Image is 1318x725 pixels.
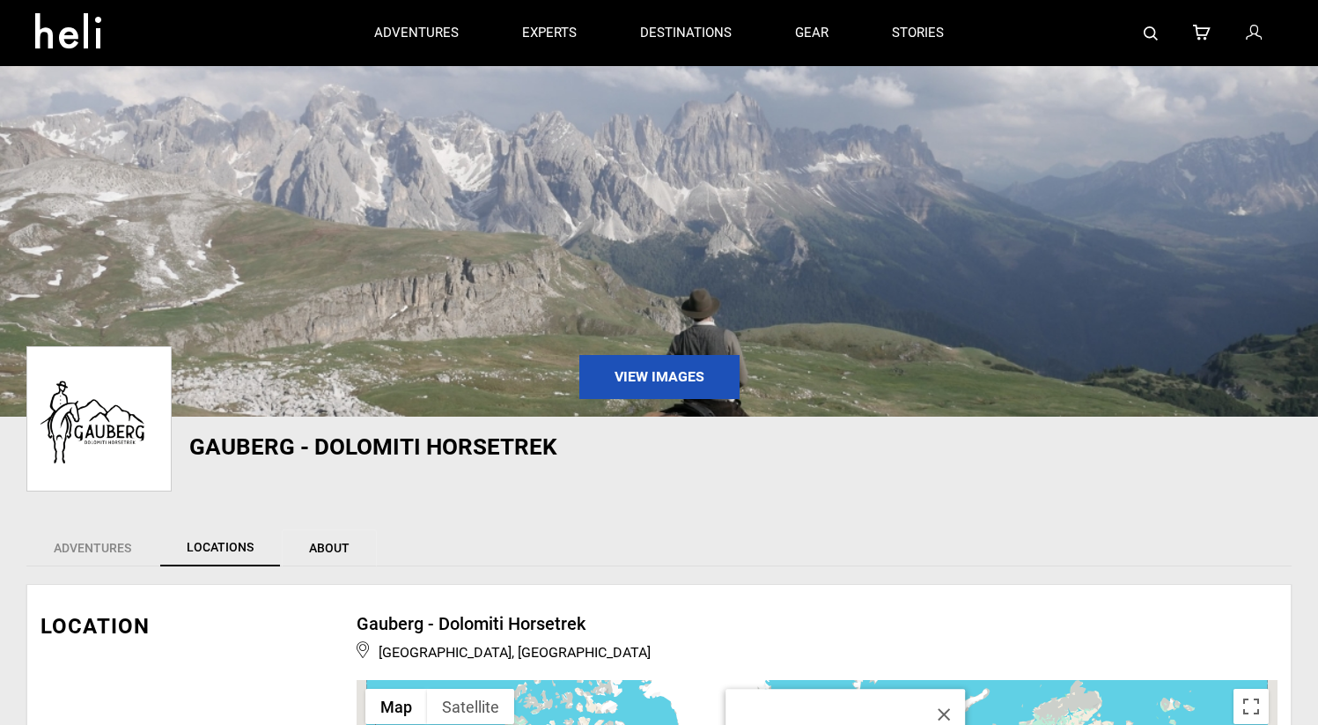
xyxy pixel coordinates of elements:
h1: Gauberg - Dolomiti Horsetrek [189,434,874,459]
a: Adventures [26,529,158,566]
button: Show street map [365,689,427,724]
button: Show satellite imagery [427,689,514,724]
div: Gauberg - Dolomiti Horsetrek [357,611,1278,637]
div: LOCATION [40,611,330,641]
a: Locations [160,529,280,566]
a: About [282,529,377,566]
span: [GEOGRAPHIC_DATA], [GEOGRAPHIC_DATA] [357,637,1278,663]
a: View Images [579,355,740,399]
img: search-bar-icon.svg [1144,26,1158,41]
p: experts [522,24,577,42]
img: 637d6a0c13b34a6bc5ca2efc0b513937.png [31,351,167,486]
p: adventures [374,24,459,42]
p: destinations [640,24,732,42]
button: Toggle fullscreen view [1233,689,1269,724]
